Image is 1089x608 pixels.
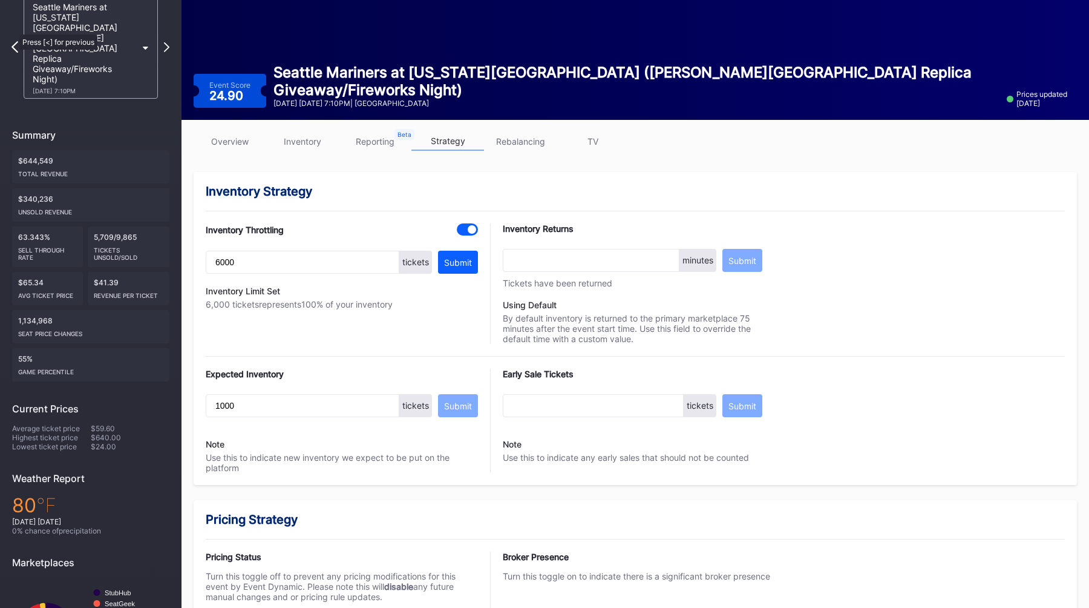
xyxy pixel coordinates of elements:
div: 5,709/9,865 [88,226,170,267]
div: Inventory Returns [503,223,762,234]
div: $340,236 [12,188,169,222]
div: Submit [728,401,756,411]
div: [DATE] [DATE] 7:10PM | [GEOGRAPHIC_DATA] [273,99,999,108]
div: Sell Through Rate [18,242,77,261]
div: [DATE] 7:10PM [33,87,137,94]
div: Inventory Limit Set [206,286,478,296]
div: Note [503,439,762,449]
div: tickets [399,251,432,274]
div: Highest ticket price [12,433,91,442]
div: Note [206,439,478,449]
div: 6,000 tickets represents 100 % of your inventory [206,299,478,309]
text: SeatGeek [105,600,135,607]
div: By default inventory is returned to the primary marketplace 75 minutes after the event start time... [503,300,762,344]
a: inventory [266,132,339,151]
div: Current Prices [12,403,169,415]
div: 24.90 [209,90,246,102]
div: Seattle Mariners at [US_STATE][GEOGRAPHIC_DATA] ([PERSON_NAME][GEOGRAPHIC_DATA] Replica Giveaway/... [273,64,999,99]
div: Total Revenue [18,165,163,177]
div: tickets [684,394,716,417]
button: Submit [438,394,478,417]
div: $640.00 [91,433,169,442]
button: Submit [722,249,762,272]
div: Inventory Throttling [206,225,284,235]
div: $59.60 [91,424,169,433]
div: $65.34 [12,272,83,305]
a: reporting [339,132,411,151]
div: minutes [679,249,716,272]
a: strategy [411,132,484,151]
div: 55% [12,348,169,382]
div: Marketplaces [12,557,169,569]
div: Unsold Revenue [18,203,163,216]
a: overview [194,132,266,151]
div: Broker Presence [503,552,775,562]
div: Turn this toggle off to prevent any pricing modifications for this event by Event Dynamic. Please... [206,571,478,602]
div: 0 % chance of precipitation [12,526,169,535]
a: TV [557,132,629,151]
div: $24.00 [91,442,169,451]
div: Use this to indicate any early sales that should not be counted [503,423,762,463]
div: seat price changes [18,325,163,337]
div: 1,134,968 [12,310,169,343]
div: Pricing Strategy [206,512,1065,527]
text: StubHub [105,589,131,596]
div: Early Sale Tickets [503,369,762,379]
div: 80 [12,494,169,517]
div: Seattle Mariners at [US_STATE][GEOGRAPHIC_DATA] ([PERSON_NAME][GEOGRAPHIC_DATA] Replica Giveaway/... [33,2,137,94]
div: Summary [12,129,169,141]
div: Expected Inventory [206,369,478,379]
div: Weather Report [12,472,169,484]
button: Submit [722,394,762,417]
div: Prices updated [DATE] [1007,90,1077,108]
span: ℉ [36,494,56,517]
div: Using Default [503,300,762,310]
div: Pricing Status [206,552,478,562]
button: Submit [438,251,478,274]
div: $644,549 [12,150,169,183]
div: $41.39 [88,272,170,305]
div: Lowest ticket price [12,442,91,451]
div: tickets [399,394,432,417]
div: Submit [444,257,472,268]
div: Event Score [209,81,250,90]
strong: disable [384,581,413,592]
div: [DATE] [DATE] [12,517,169,526]
div: Tickets Unsold/Sold [94,242,164,261]
div: Submit [728,256,756,266]
div: Submit [444,401,472,411]
div: Revenue per ticket [94,287,164,299]
div: Average ticket price [12,424,91,433]
div: 63.343% [12,226,83,267]
div: Tickets have been returned [503,278,762,288]
div: Use this to indicate new inventory we expect to be put on the platform [206,423,478,473]
div: Game percentile [18,363,163,375]
a: rebalancing [484,132,557,151]
div: Turn this toggle on to indicate there is a significant broker presence [503,571,775,581]
div: Inventory Strategy [206,184,1065,199]
div: Avg ticket price [18,287,77,299]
